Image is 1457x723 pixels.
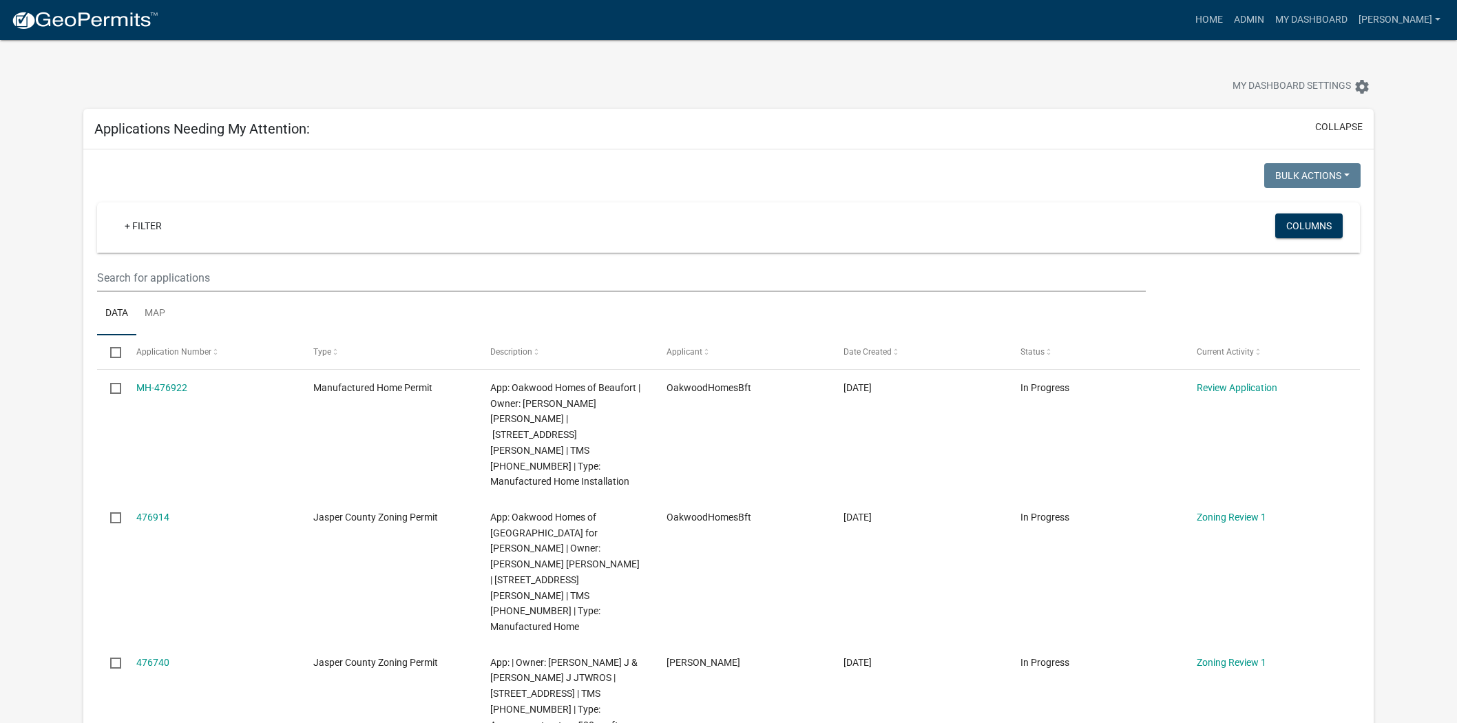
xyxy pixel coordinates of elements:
[1197,657,1266,668] a: Zoning Review 1
[1315,120,1363,134] button: collapse
[1197,347,1254,357] span: Current Activity
[1222,73,1381,100] button: My Dashboard Settingssettings
[490,382,640,488] span: App: Oakwood Homes of Beaufort | Owner: MONTES CATARINO RAFAEL | 333 LEVY RD | TMS 039-00-08-198 ...
[136,382,187,393] a: MH-476922
[476,335,653,368] datatable-header-cell: Description
[136,292,174,336] a: Map
[114,213,173,238] a: + Filter
[667,382,751,393] span: OakwoodHomesBft
[653,335,830,368] datatable-header-cell: Applicant
[313,382,432,393] span: Manufactured Home Permit
[300,335,477,368] datatable-header-cell: Type
[97,335,123,368] datatable-header-cell: Select
[1007,335,1184,368] datatable-header-cell: Status
[313,512,438,523] span: Jasper County Zoning Permit
[1353,7,1446,33] a: [PERSON_NAME]
[97,292,136,336] a: Data
[97,264,1146,292] input: Search for applications
[830,335,1007,368] datatable-header-cell: Date Created
[1197,382,1277,393] a: Review Application
[1233,78,1351,95] span: My Dashboard Settings
[1020,512,1069,523] span: In Progress
[123,335,300,368] datatable-header-cell: Application Number
[667,512,751,523] span: OakwoodHomesBft
[1354,78,1370,95] i: settings
[313,347,331,357] span: Type
[1270,7,1353,33] a: My Dashboard
[843,657,872,668] span: 09/10/2025
[94,120,310,137] h5: Applications Needing My Attention:
[843,347,892,357] span: Date Created
[1020,382,1069,393] span: In Progress
[490,347,532,357] span: Description
[843,512,872,523] span: 09/11/2025
[136,657,169,668] a: 476740
[136,347,211,357] span: Application Number
[843,382,872,393] span: 09/11/2025
[1197,512,1266,523] a: Zoning Review 1
[1228,7,1270,33] a: Admin
[1020,657,1069,668] span: In Progress
[667,347,702,357] span: Applicant
[1184,335,1361,368] datatable-header-cell: Current Activity
[136,512,169,523] a: 476914
[667,657,740,668] span: Blane Raley
[1190,7,1228,33] a: Home
[1020,347,1045,357] span: Status
[313,657,438,668] span: Jasper County Zoning Permit
[1264,163,1361,188] button: Bulk Actions
[1275,213,1343,238] button: Columns
[490,512,640,632] span: App: Oakwood Homes of Beaufort for Munoz | Owner: MONTES CATARINO RAFAEL | 333 LEVY RD | TMS 039-...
